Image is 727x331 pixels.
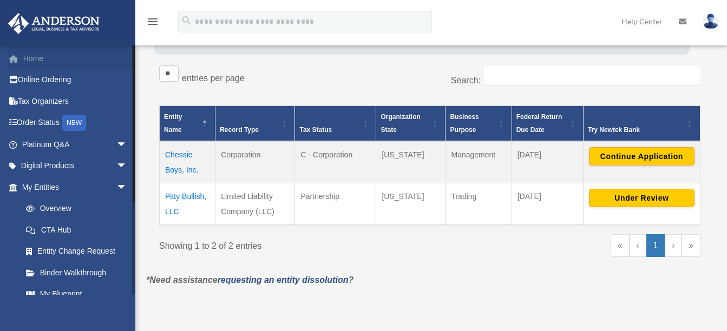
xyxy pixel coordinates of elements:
[588,123,684,136] div: Try Newtek Bank
[299,126,332,134] span: Tax Status
[116,155,138,177] span: arrow_drop_down
[446,141,512,183] td: Management
[451,76,481,85] label: Search:
[646,234,665,257] a: 1
[15,219,138,241] a: CTA Hub
[8,134,143,155] a: Platinum Q&Aarrow_drop_down
[164,113,182,134] span: Entity Name
[516,113,562,134] span: Federal Return Due Date
[682,234,700,257] a: Last
[116,176,138,198] span: arrow_drop_down
[182,74,245,83] label: entries per page
[512,141,583,183] td: [DATE]
[15,283,138,305] a: My Blueprint
[220,126,259,134] span: Record Type
[215,183,295,225] td: Limited Liability Company (LLC)
[376,141,446,183] td: [US_STATE]
[8,176,138,198] a: My Entitiesarrow_drop_down
[146,15,159,28] i: menu
[611,234,630,257] a: First
[160,183,215,225] td: Pitty Bullish, LLC
[146,275,353,284] em: *Need assistance ?
[8,155,143,177] a: Digital Productsarrow_drop_down
[376,105,446,141] th: Organization State: Activate to sort
[62,115,86,131] div: NEW
[589,147,695,165] button: Continue Application
[15,262,138,283] a: Binder Walkthrough
[8,90,143,112] a: Tax Organizers
[583,105,700,141] th: Try Newtek Bank : Activate to sort
[8,48,143,69] a: Home
[15,198,133,220] a: Overview
[381,113,420,134] span: Organization State
[295,141,376,183] td: C - Corporation
[8,112,143,134] a: Order StatusNEW
[450,113,479,134] span: Business Purpose
[218,275,349,284] a: requesting an entity dissolution
[215,141,295,183] td: Corporation
[146,19,159,28] a: menu
[512,105,583,141] th: Federal Return Due Date: Activate to sort
[703,14,719,29] img: User Pic
[159,234,422,254] div: Showing 1 to 2 of 2 entries
[665,234,682,257] a: Next
[160,141,215,183] td: Chessie Boys, Inc.
[8,69,143,91] a: Online Ordering
[181,15,193,27] i: search
[15,241,138,262] a: Entity Change Request
[376,183,446,225] td: [US_STATE]
[446,105,512,141] th: Business Purpose: Activate to sort
[116,134,138,156] span: arrow_drop_down
[512,183,583,225] td: [DATE]
[630,234,646,257] a: Previous
[160,105,215,141] th: Entity Name: Activate to invert sorting
[215,105,295,141] th: Record Type: Activate to sort
[295,105,376,141] th: Tax Status: Activate to sort
[589,189,695,207] button: Under Review
[446,183,512,225] td: Trading
[5,13,103,34] img: Anderson Advisors Platinum Portal
[295,183,376,225] td: Partnership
